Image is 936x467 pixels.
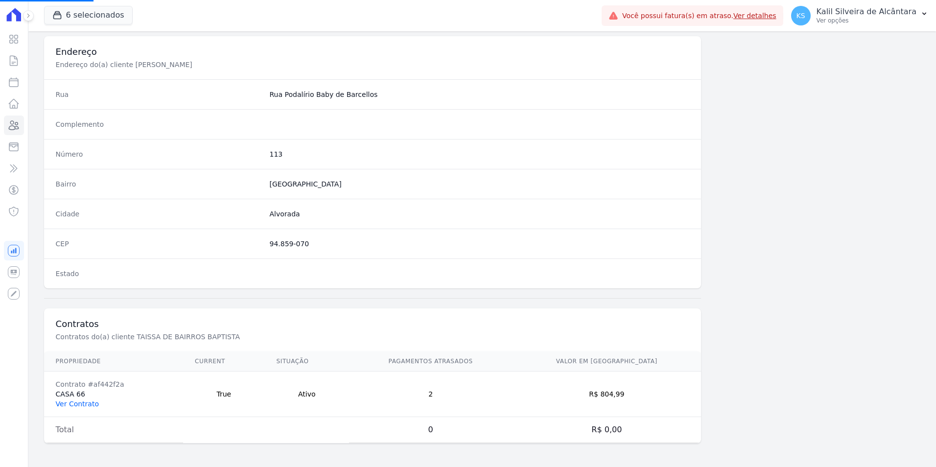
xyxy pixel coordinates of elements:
[796,12,805,19] span: KS
[817,7,916,17] p: Kalil Silveira de Alcântara
[56,209,262,219] dt: Cidade
[270,90,690,99] dd: Rua Podalírio Baby de Barcellos
[56,149,262,159] dt: Número
[183,351,264,372] th: Current
[56,60,385,70] p: Endereço do(a) cliente [PERSON_NAME]
[512,417,701,443] td: R$ 0,00
[56,269,262,279] dt: Estado
[270,149,690,159] dd: 113
[44,372,184,417] td: CASA 66
[512,351,701,372] th: Valor em [GEOGRAPHIC_DATA]
[270,179,690,189] dd: [GEOGRAPHIC_DATA]
[783,2,936,29] button: KS Kalil Silveira de Alcântara Ver opções
[622,11,776,21] span: Você possui fatura(s) em atraso.
[349,351,512,372] th: Pagamentos Atrasados
[733,12,776,20] a: Ver detalhes
[349,372,512,417] td: 2
[265,372,349,417] td: Ativo
[56,318,690,330] h3: Contratos
[265,351,349,372] th: Situação
[56,90,262,99] dt: Rua
[270,239,690,249] dd: 94.859-070
[44,6,133,24] button: 6 selecionados
[56,119,262,129] dt: Complemento
[44,351,184,372] th: Propriedade
[512,372,701,417] td: R$ 804,99
[56,400,99,408] a: Ver Contrato
[56,332,385,342] p: Contratos do(a) cliente TAISSA DE BAIRROS BAPTISTA
[56,179,262,189] dt: Bairro
[56,46,690,58] h3: Endereço
[270,209,690,219] dd: Alvorada
[349,417,512,443] td: 0
[183,372,264,417] td: True
[44,417,184,443] td: Total
[56,379,172,389] div: Contrato #af442f2a
[817,17,916,24] p: Ver opções
[56,239,262,249] dt: CEP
